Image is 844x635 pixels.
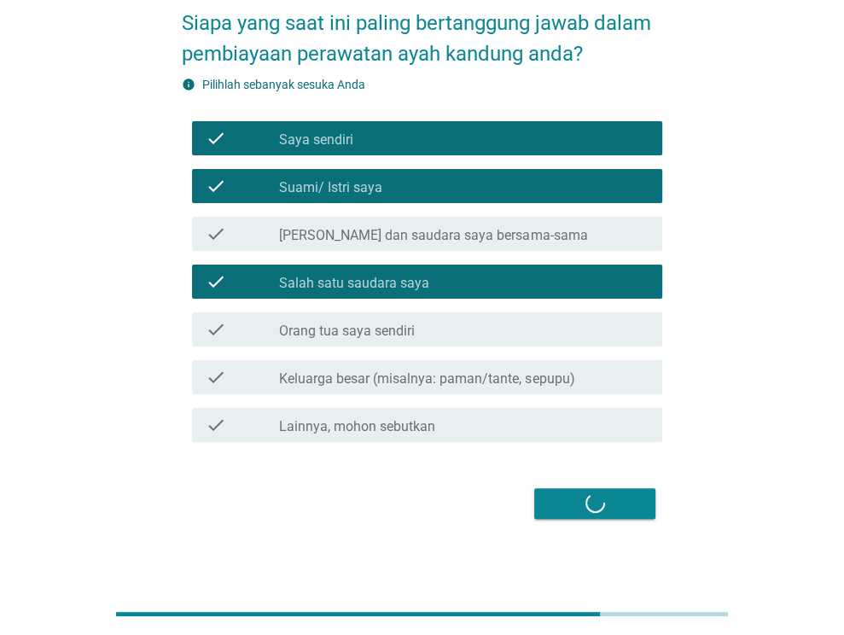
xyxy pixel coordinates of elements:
label: Suami/ Istri saya [279,179,382,196]
label: [PERSON_NAME] dan saudara saya bersama-sama [279,227,587,244]
label: Saya sendiri [279,131,353,149]
label: Lainnya, mohon sebutkan [279,418,435,435]
i: check [206,367,226,387]
i: check [206,128,226,149]
i: check [206,176,226,196]
i: check [206,415,226,435]
i: check [206,319,226,340]
i: check [206,224,226,244]
i: check [206,271,226,292]
label: Keluarga besar (misalnya: paman/tante, sepupu) [279,370,574,387]
i: info [182,78,195,91]
label: Orang tua saya sendiri [279,323,415,340]
label: Salah satu saudara saya [279,275,429,292]
label: Pilihlah sebanyak sesuka Anda [202,78,365,91]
